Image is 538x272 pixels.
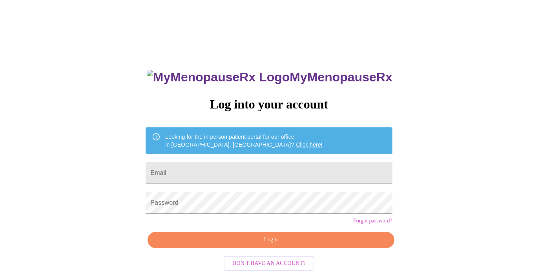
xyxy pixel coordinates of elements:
[147,70,392,85] h3: MyMenopauseRx
[147,70,290,85] img: MyMenopauseRx Logo
[146,97,392,112] h3: Log into your account
[157,235,385,245] span: Login
[224,256,314,271] button: Don't have an account?
[353,218,392,224] a: Forgot password?
[296,142,323,148] a: Click here!
[232,259,306,268] span: Don't have an account?
[165,130,323,152] div: Looking for the in person patient portal for our office in [GEOGRAPHIC_DATA], [GEOGRAPHIC_DATA]?
[222,259,316,266] a: Don't have an account?
[148,232,394,248] button: Login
